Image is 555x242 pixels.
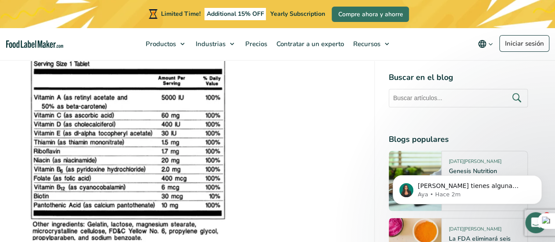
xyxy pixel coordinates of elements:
span: Contratar a un experto [274,40,345,48]
span: Recursos [351,40,381,48]
span: [DATE][PERSON_NAME] [449,226,501,236]
a: Industrias [191,28,239,60]
span: Additional 15% OFF [204,8,266,20]
iframe: Intercom notifications mensaje [380,157,555,218]
span: Limited Time! [161,10,201,18]
h4: Blogs populares [389,134,528,146]
span: Yearly Subscription [270,10,325,18]
a: Recursos [349,28,394,60]
h4: Buscar en el blog [389,72,528,84]
span: Industrias [193,40,226,48]
span: Precios [243,40,268,48]
input: Buscar artículos... [389,89,528,108]
a: Contratar a un experto [272,28,347,60]
span: 1 [543,212,550,219]
span: Productos [143,40,177,48]
a: Precios [241,28,270,60]
a: Productos [141,28,189,60]
iframe: Intercom live chat [525,212,546,233]
a: Iniciar sesión [499,35,549,52]
a: Compre ahora y ahorre [332,7,409,22]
